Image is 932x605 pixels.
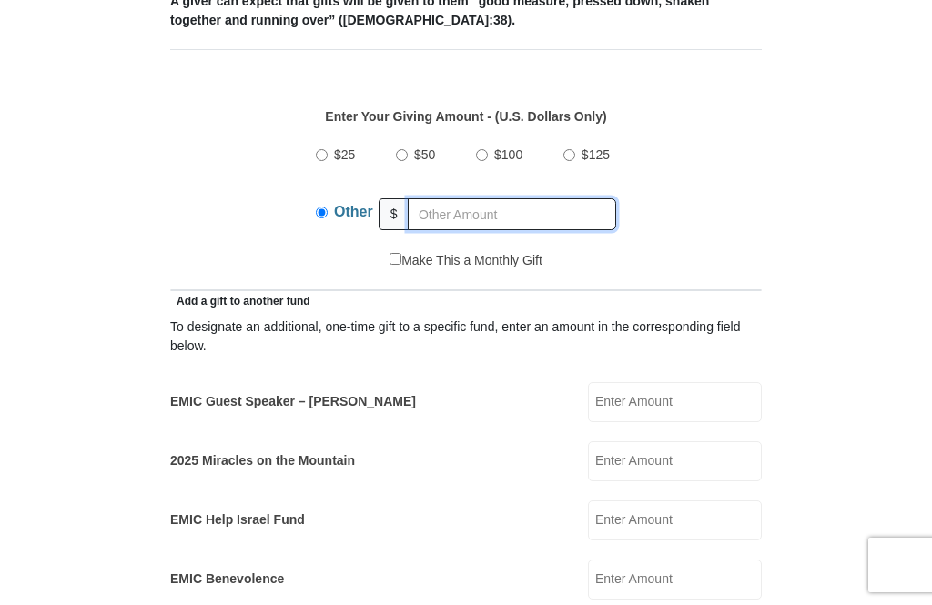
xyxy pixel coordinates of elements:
[414,147,435,162] span: $50
[379,198,410,230] span: $
[588,382,762,422] input: Enter Amount
[588,560,762,600] input: Enter Amount
[408,198,616,230] input: Other Amount
[494,147,522,162] span: $100
[170,318,762,356] div: To designate an additional, one-time gift to a specific fund, enter an amount in the correspondin...
[334,204,373,219] span: Other
[170,392,416,411] label: EMIC Guest Speaker – [PERSON_NAME]
[170,510,305,529] label: EMIC Help Israel Fund
[170,570,284,589] label: EMIC Benevolence
[170,451,355,470] label: 2025 Miracles on the Mountain
[325,109,606,124] strong: Enter Your Giving Amount - (U.S. Dollars Only)
[582,147,610,162] span: $125
[390,251,542,270] label: Make This a Monthly Gift
[588,441,762,481] input: Enter Amount
[390,253,401,265] input: Make This a Monthly Gift
[334,147,355,162] span: $25
[588,500,762,540] input: Enter Amount
[170,295,310,308] span: Add a gift to another fund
